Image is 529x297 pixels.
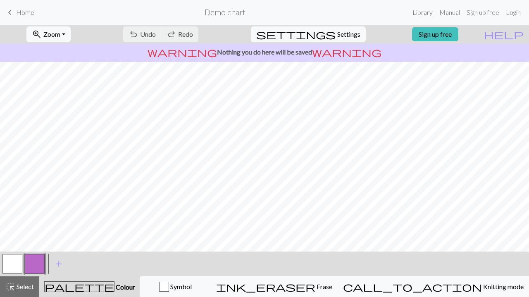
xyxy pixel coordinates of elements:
[315,283,332,290] span: Erase
[26,26,71,42] button: Zoom
[343,281,482,292] span: call_to_action
[140,276,211,297] button: Symbol
[216,281,315,292] span: ink_eraser
[5,7,15,18] span: keyboard_arrow_left
[338,276,529,297] button: Knitting mode
[463,4,503,21] a: Sign up free
[312,46,381,58] span: warning
[16,8,34,16] span: Home
[3,47,526,57] p: Nothing you do here will be saved
[256,29,336,40] span: settings
[15,283,34,290] span: Select
[39,276,140,297] button: Colour
[169,283,192,290] span: Symbol
[32,29,42,40] span: zoom_in
[5,281,15,292] span: highlight_alt
[482,283,524,290] span: Knitting mode
[484,29,524,40] span: help
[205,7,245,17] h2: Demo chart
[54,258,64,270] span: add
[436,4,463,21] a: Manual
[256,29,336,39] i: Settings
[409,4,436,21] a: Library
[5,5,34,19] a: Home
[148,46,217,58] span: warning
[337,29,360,39] span: Settings
[211,276,338,297] button: Erase
[114,283,135,291] span: Colour
[412,27,458,41] a: Sign up free
[45,281,114,292] span: palette
[503,4,524,21] a: Login
[43,30,60,38] span: Zoom
[251,26,366,42] button: SettingsSettings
